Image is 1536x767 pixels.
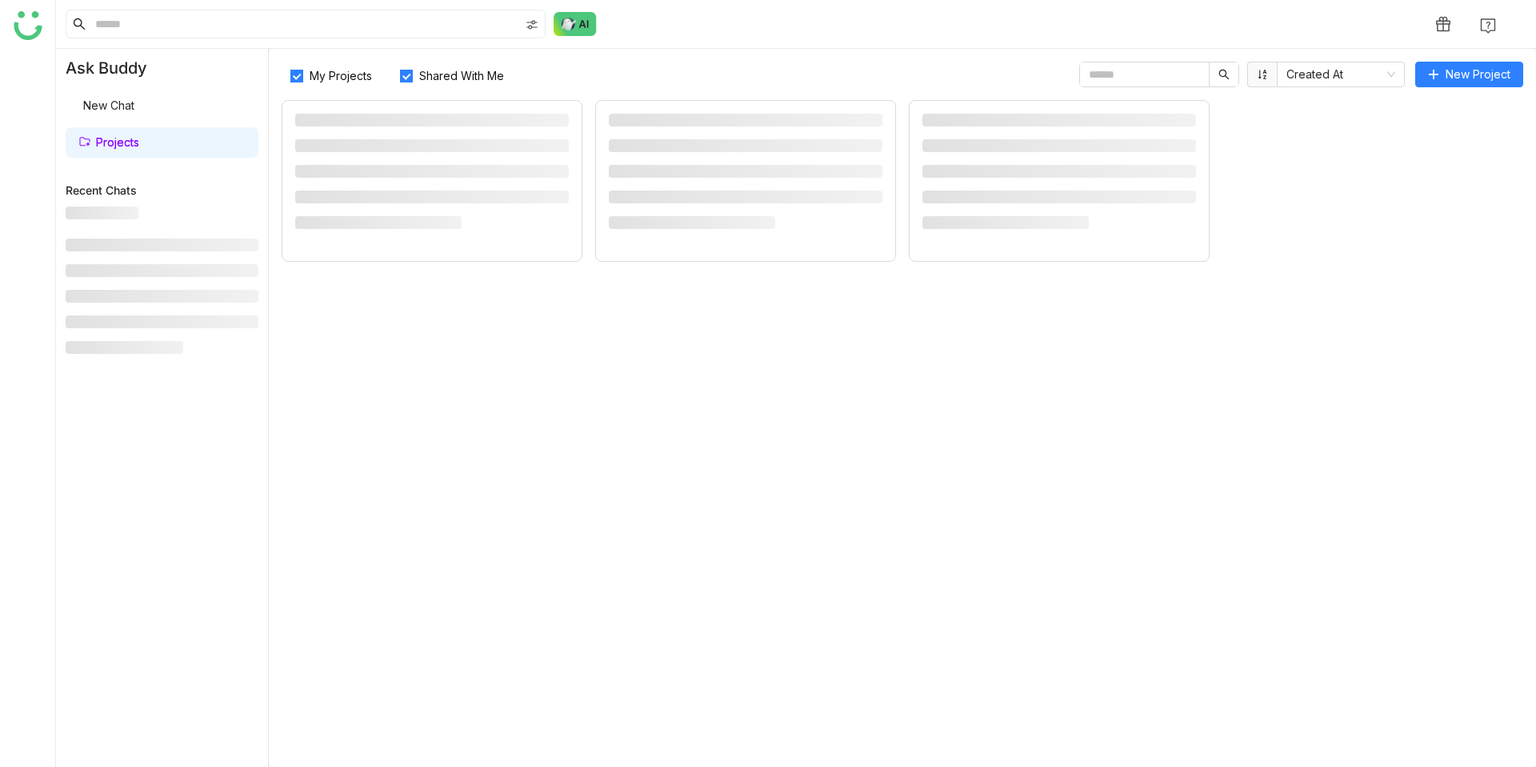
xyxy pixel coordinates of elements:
span: New Project [1446,66,1510,83]
div: Recent Chats [66,183,258,197]
nz-select-item: Created At [1286,62,1395,86]
img: search-type.svg [526,18,538,31]
img: ask-buddy-normal.svg [554,12,597,36]
img: help.svg [1480,18,1496,34]
a: Projects [78,135,139,149]
img: logo [14,11,42,40]
a: New Chat [78,98,134,112]
span: Shared With Me [413,69,510,82]
div: Ask Buddy [56,49,268,87]
span: My Projects [303,69,378,82]
button: New Project [1415,62,1523,87]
